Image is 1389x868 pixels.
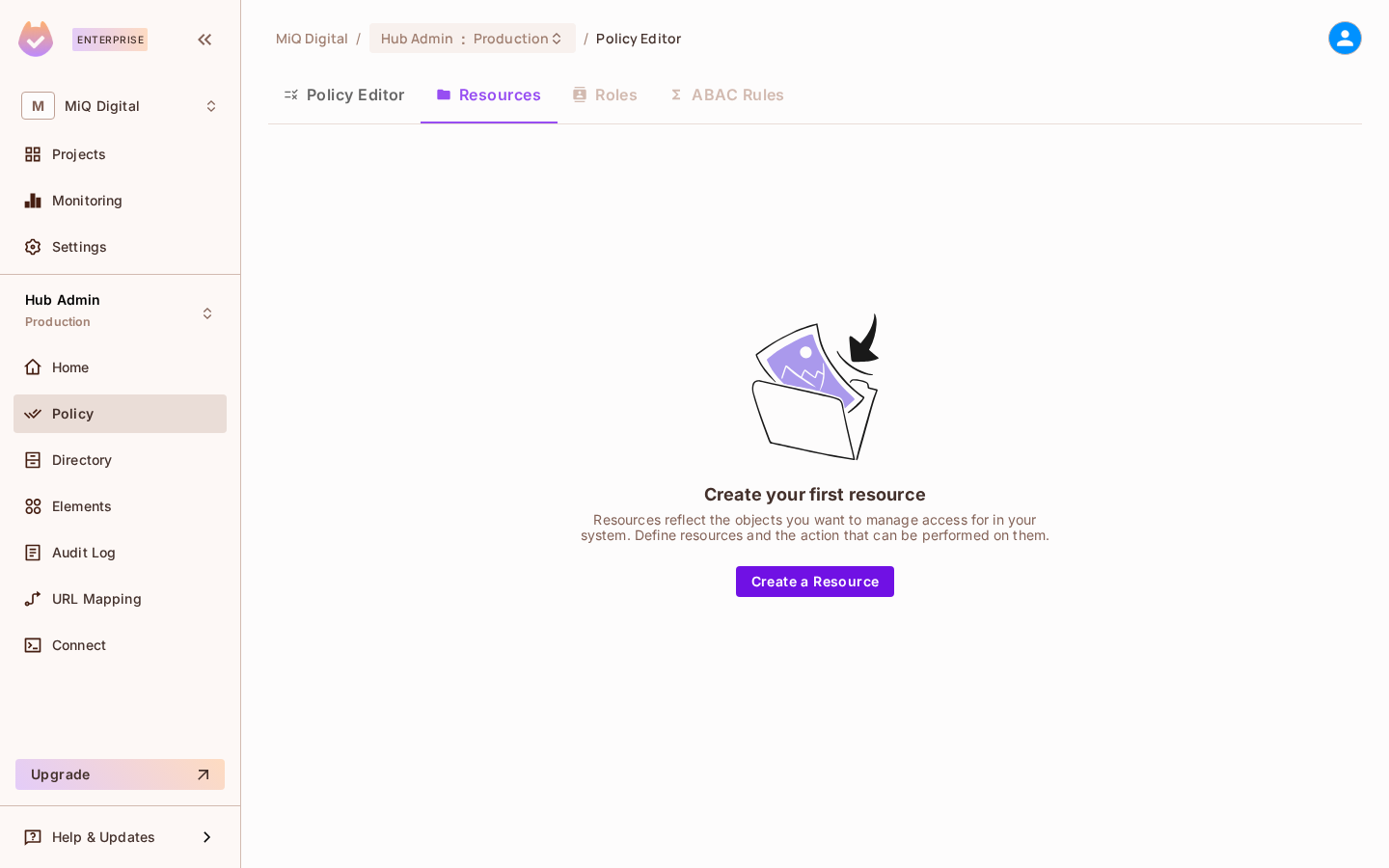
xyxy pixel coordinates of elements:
span: Policy Editor [596,29,681,47]
span: Home [52,360,90,375]
button: Resources [421,70,557,119]
span: Hub Admin [381,29,453,47]
li: / [356,29,361,47]
li: / [584,29,588,47]
span: the active workspace [276,29,348,47]
span: Projects [52,147,106,162]
span: Policy [52,406,94,421]
span: Directory [52,452,112,468]
span: Production [25,314,92,330]
span: Connect [52,637,106,653]
span: M [21,92,55,120]
span: : [460,31,467,46]
span: URL Mapping [52,591,142,607]
button: Create a Resource [736,566,895,597]
span: Workspace: MiQ Digital [65,98,140,114]
div: Create your first resource [704,482,926,506]
span: Hub Admin [25,292,100,308]
div: Enterprise [72,28,148,51]
button: Policy Editor [268,70,421,119]
span: Help & Updates [52,829,155,845]
span: Elements [52,499,112,514]
span: Monitoring [52,193,123,208]
div: Resources reflect the objects you want to manage access for in your system. Define resources and ... [574,512,1056,543]
span: Production [474,29,549,47]
button: Upgrade [15,759,225,790]
span: Audit Log [52,545,116,560]
span: Settings [52,239,107,255]
img: SReyMgAAAABJRU5ErkJggg== [18,21,53,57]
